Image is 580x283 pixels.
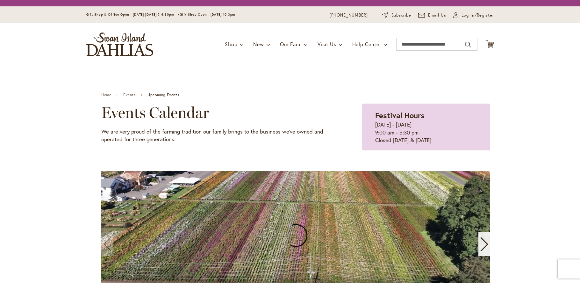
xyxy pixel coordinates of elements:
[428,12,446,18] span: Email Us
[418,12,446,18] a: Email Us
[86,33,153,56] a: store logo
[391,12,412,18] span: Subscribe
[123,93,136,97] a: Events
[352,41,381,47] span: Help Center
[330,12,368,18] a: [PHONE_NUMBER]
[101,128,330,143] p: We are very proud of the farming tradition our family brings to the business we've owned and oper...
[180,12,235,17] span: Gift Shop Open - [DATE] 10-3pm
[280,41,302,47] span: Our Farm
[147,93,179,97] span: Upcoming Events
[382,12,411,18] a: Subscribe
[465,40,471,50] button: Search
[453,12,494,18] a: Log In/Register
[253,41,264,47] span: New
[101,93,111,97] a: Home
[462,12,494,18] span: Log In/Register
[86,12,180,17] span: Gift Shop & Office Open - [DATE]-[DATE] 9-4:30pm /
[101,104,330,121] h2: Events Calendar
[375,121,477,144] p: [DATE] - [DATE] 9:00 am - 5:30 pm Closed [DATE] & [DATE]
[318,41,336,47] span: Visit Us
[225,41,237,47] span: Shop
[375,110,425,120] strong: Festival Hours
